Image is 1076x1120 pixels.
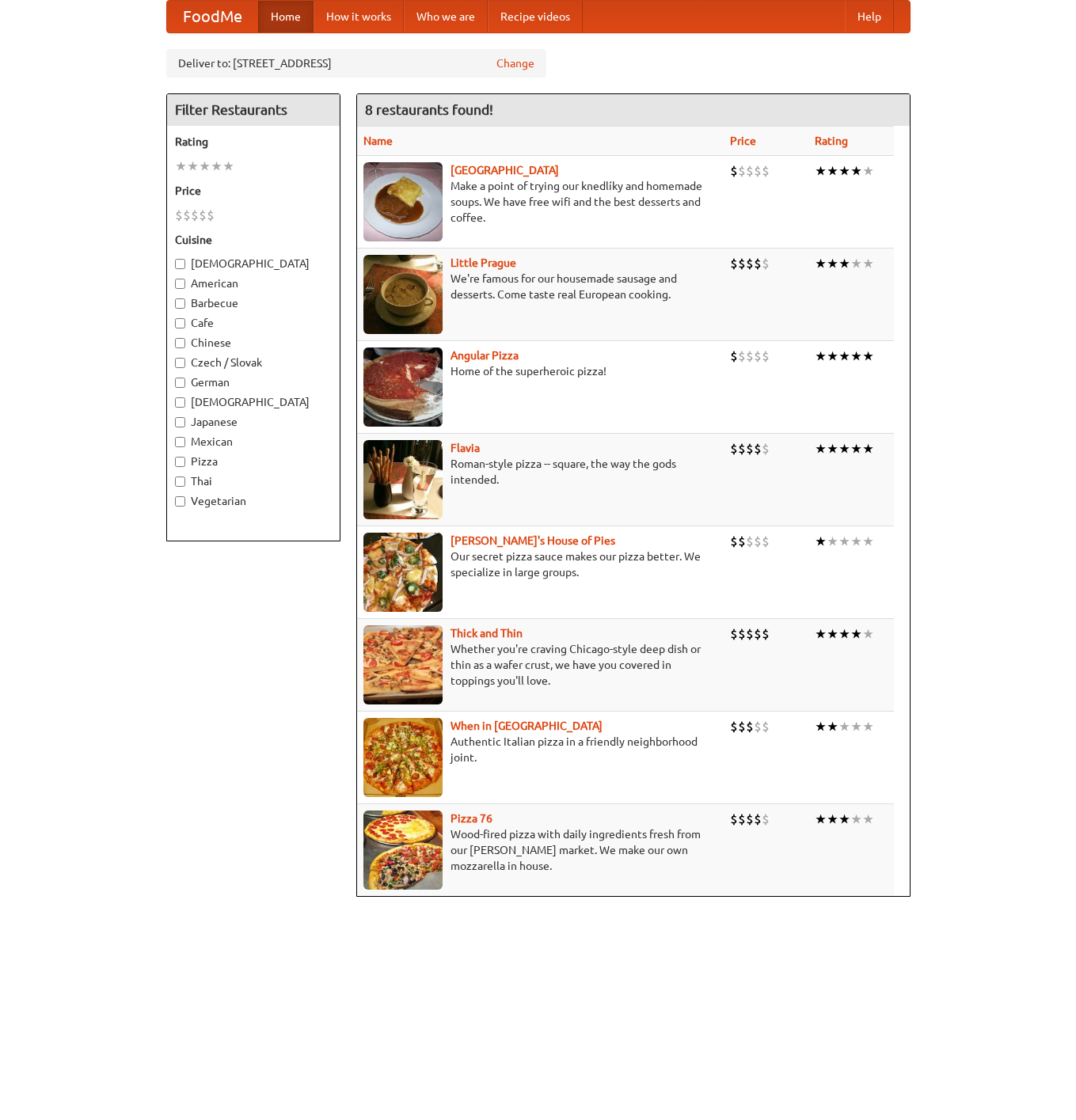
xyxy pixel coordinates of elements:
[451,812,492,825] a: Pizza 76
[175,335,332,351] label: Chinese
[175,256,332,271] label: [DEMOGRAPHIC_DATA]
[451,719,603,732] b: When in [GEOGRAPHIC_DATA]
[175,158,187,175] li: ★
[730,811,738,828] li: $
[365,102,493,117] ng-pluralize: 8 restaurants found!
[862,347,874,365] li: ★
[850,625,862,643] li: ★
[451,349,519,362] a: Angular Pizza
[815,162,827,180] li: ★
[175,232,332,248] h5: Cuisine
[746,162,754,180] li: $
[850,347,862,365] li: ★
[730,135,756,147] a: Price
[363,811,443,890] img: pizza76.jpg
[850,440,862,457] li: ★
[838,347,850,365] li: ★
[175,457,185,467] input: Pizza
[363,271,718,302] p: We're famous for our housemade sausage and desserts. Come taste real European cooking.
[175,473,332,489] label: Thai
[738,811,746,828] li: $
[175,434,332,450] label: Mexican
[815,347,827,365] li: ★
[862,811,874,828] li: ★
[730,347,738,365] li: $
[746,255,754,272] li: $
[175,374,332,390] label: German
[827,811,838,828] li: ★
[175,414,332,430] label: Japanese
[730,718,738,735] li: $
[815,811,827,828] li: ★
[815,255,827,272] li: ★
[175,358,185,368] input: Czech / Slovak
[191,207,199,224] li: $
[838,625,850,643] li: ★
[838,533,850,550] li: ★
[754,440,762,457] li: $
[850,255,862,272] li: ★
[746,811,754,828] li: $
[187,158,199,175] li: ★
[762,162,770,180] li: $
[827,440,838,457] li: ★
[862,440,874,457] li: ★
[738,718,746,735] li: $
[222,158,234,175] li: ★
[730,533,738,550] li: $
[451,627,523,640] a: Thick and Thin
[451,534,615,547] a: [PERSON_NAME]'s House of Pies
[451,164,559,177] a: [GEOGRAPHIC_DATA]
[738,625,746,643] li: $
[363,826,718,874] p: Wood-fired pizza with daily ingredients fresh from our [PERSON_NAME] market. We make our own mozz...
[207,207,215,224] li: $
[738,347,746,365] li: $
[862,625,874,643] li: ★
[827,533,838,550] li: ★
[211,158,222,175] li: ★
[850,533,862,550] li: ★
[175,259,185,269] input: [DEMOGRAPHIC_DATA]
[746,625,754,643] li: $
[862,533,874,550] li: ★
[175,397,185,408] input: [DEMOGRAPHIC_DATA]
[199,158,211,175] li: ★
[762,811,770,828] li: $
[183,207,191,224] li: $
[850,718,862,735] li: ★
[175,496,185,507] input: Vegetarian
[363,347,443,427] img: angular.jpg
[838,255,850,272] li: ★
[363,625,443,704] img: thick.jpg
[175,417,185,427] input: Japanese
[827,347,838,365] li: ★
[730,625,738,643] li: $
[363,135,393,147] a: Name
[730,255,738,272] li: $
[175,318,185,328] input: Cafe
[730,440,738,457] li: $
[827,625,838,643] li: ★
[166,49,546,78] div: Deliver to: [STREET_ADDRESS]
[754,718,762,735] li: $
[850,811,862,828] li: ★
[363,178,718,226] p: Make a point of trying our knedlíky and homemade soups. We have free wifi and the best desserts a...
[815,533,827,550] li: ★
[838,440,850,457] li: ★
[363,440,443,519] img: flavia.jpg
[738,255,746,272] li: $
[762,255,770,272] li: $
[175,378,185,388] input: German
[762,440,770,457] li: $
[363,718,443,797] img: wheninrome.jpg
[363,456,718,488] p: Roman-style pizza -- square, the way the gods intended.
[730,162,738,180] li: $
[175,394,332,410] label: [DEMOGRAPHIC_DATA]
[175,298,185,309] input: Barbecue
[827,162,838,180] li: ★
[738,440,746,457] li: $
[167,94,340,126] h4: Filter Restaurants
[827,255,838,272] li: ★
[754,162,762,180] li: $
